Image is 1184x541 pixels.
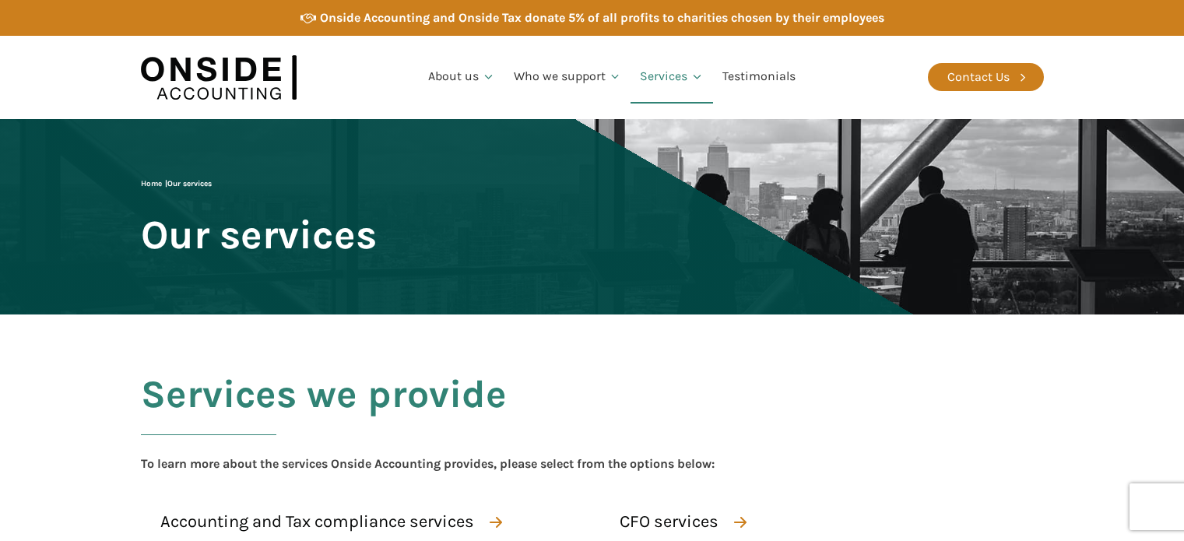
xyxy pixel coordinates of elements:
[713,51,805,104] a: Testimonials
[141,47,297,107] img: Onside Accounting
[160,508,474,536] div: Accounting and Tax compliance services
[631,51,713,104] a: Services
[600,504,761,539] a: CFO services
[320,8,884,28] div: Onside Accounting and Onside Tax donate 5% of all profits to charities chosen by their employees
[141,373,507,454] h2: Services we provide
[141,504,516,539] a: Accounting and Tax compliance services
[141,179,162,188] a: Home
[928,63,1044,91] a: Contact Us
[620,508,718,536] div: CFO services
[141,213,377,256] span: Our services
[141,454,715,474] div: To learn more about the services Onside Accounting provides, please select from the options below:
[419,51,504,104] a: About us
[167,179,212,188] span: Our services
[141,179,212,188] span: |
[947,67,1010,87] div: Contact Us
[504,51,631,104] a: Who we support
